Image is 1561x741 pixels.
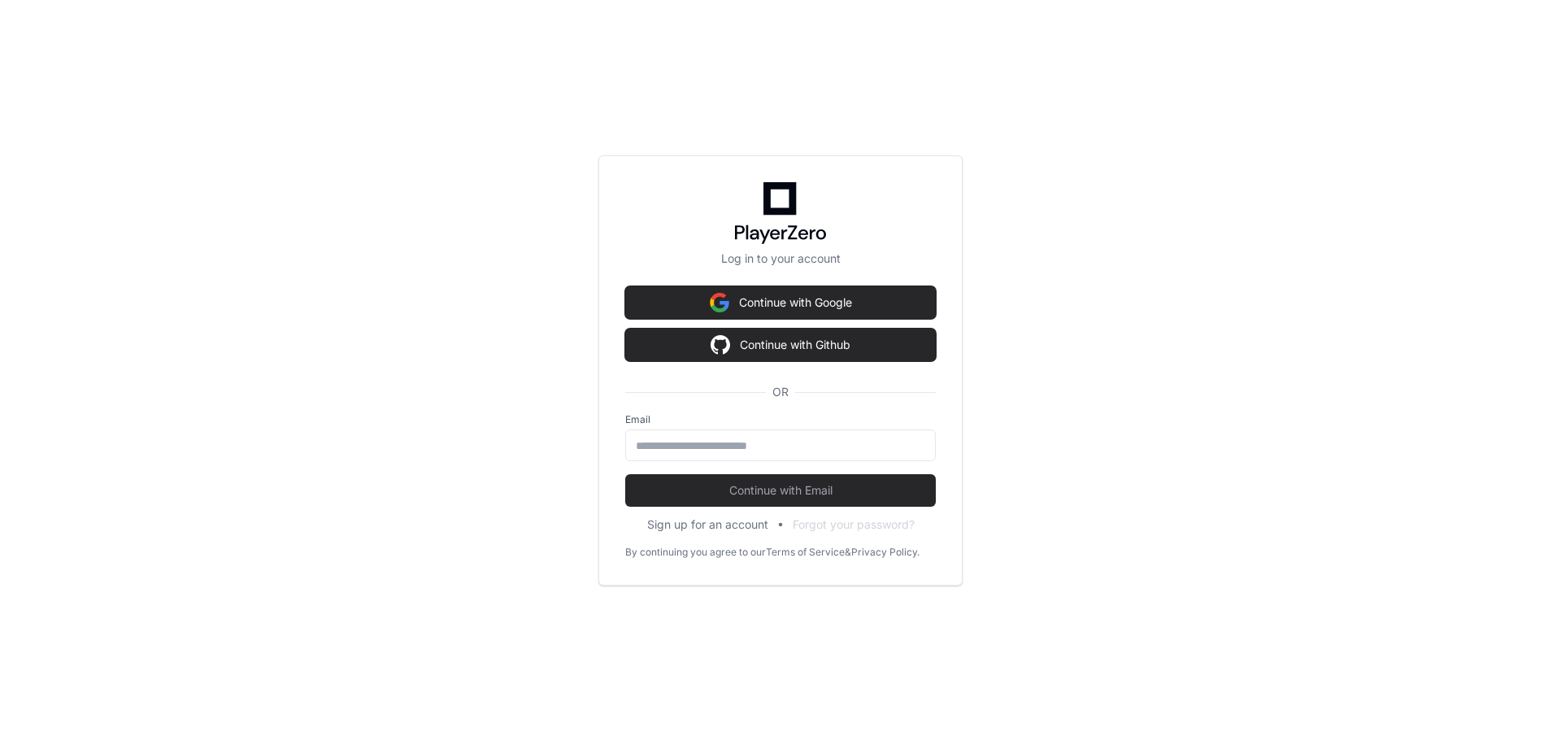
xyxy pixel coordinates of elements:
div: & [845,546,851,559]
button: Forgot your password? [793,517,915,533]
p: Log in to your account [625,251,936,267]
a: Privacy Policy. [851,546,920,559]
span: OR [766,384,795,400]
span: Continue with Email [625,482,936,499]
button: Continue with Email [625,474,936,507]
button: Continue with Google [625,286,936,319]
img: Sign in with google [711,329,730,361]
button: Continue with Github [625,329,936,361]
div: By continuing you agree to our [625,546,766,559]
img: Sign in with google [710,286,729,319]
button: Sign up for an account [647,517,768,533]
a: Terms of Service [766,546,845,559]
label: Email [625,413,936,426]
